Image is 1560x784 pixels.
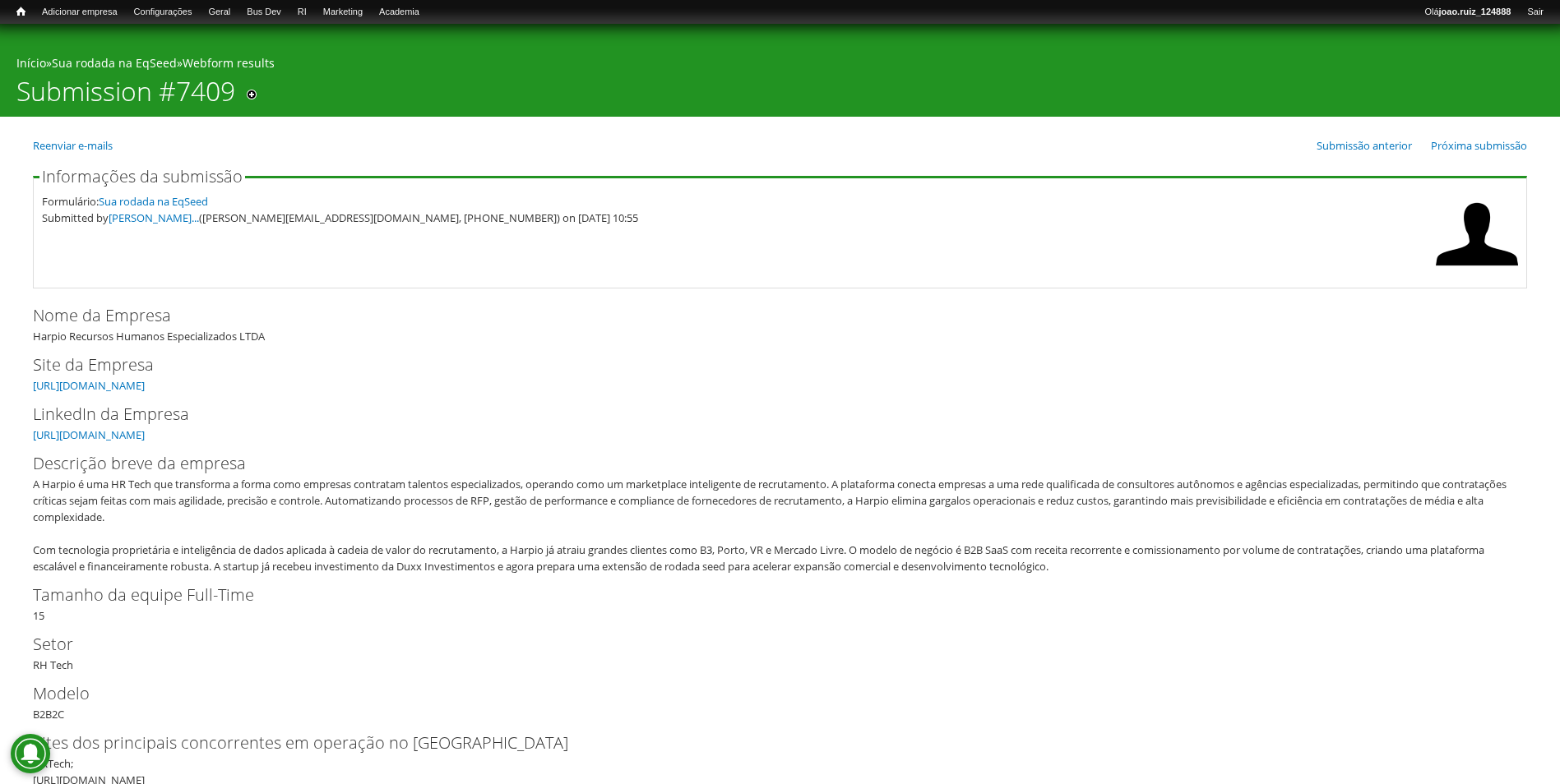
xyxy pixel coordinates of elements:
div: Submitted by ([PERSON_NAME][EMAIL_ADDRESS][DOMAIN_NAME], [PHONE_NUMBER]) on [DATE] 10:55 [42,210,1428,226]
a: Início [16,55,46,71]
label: Modelo [33,681,1500,706]
a: [URL][DOMAIN_NAME] [33,427,145,442]
a: Sua rodada na EqSeed [52,55,177,71]
a: [URL][DOMAIN_NAME] [33,378,145,393]
a: Marketing [315,4,371,21]
div: B2B2C [33,681,1527,722]
a: Geral [200,4,238,21]
label: Setor [33,632,1500,657]
a: Olájoao.ruiz_124888 [1416,4,1519,21]
div: RH Tech [33,632,1527,673]
a: RI [289,4,315,21]
a: Sua rodada na EqSeed [99,194,208,209]
div: A Harpio é uma HR Tech que transforma a forma como empresas contratam talentos especializados, op... [33,476,1516,574]
a: Início [8,4,34,20]
a: Próxima submissão [1431,138,1527,153]
a: Submissão anterior [1317,138,1412,153]
div: » » [16,55,1544,76]
a: Adicionar empresa [34,4,126,21]
div: Harpio Recursos Humanos Especializados LTDA [33,303,1527,344]
label: Tamanho da equipe Full-Time [33,583,1500,607]
label: Site da Empresa [33,353,1500,377]
strong: joao.ruiz_124888 [1439,7,1511,16]
a: Webform results [183,55,275,71]
a: Sair [1519,4,1552,21]
img: Foto de Ricardo Marques Barcelos [1436,193,1518,275]
a: Reenviar e-mails [33,138,113,153]
a: Configurações [126,4,201,21]
label: Descrição breve da empresa [33,451,1500,476]
h1: Submission #7409 [16,76,235,117]
span: Início [16,6,25,17]
label: LinkedIn da Empresa [33,402,1500,427]
a: Academia [371,4,428,21]
a: [PERSON_NAME]... [109,210,199,225]
a: Bus Dev [238,4,289,21]
label: Sites dos principais concorrentes em operação no [GEOGRAPHIC_DATA] [33,731,1500,755]
a: Ver perfil do usuário. [1436,264,1518,279]
div: 15 [33,583,1527,624]
label: Nome da Empresa [33,303,1500,328]
div: Formulário: [42,193,1428,210]
legend: Informações da submissão [39,168,245,185]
